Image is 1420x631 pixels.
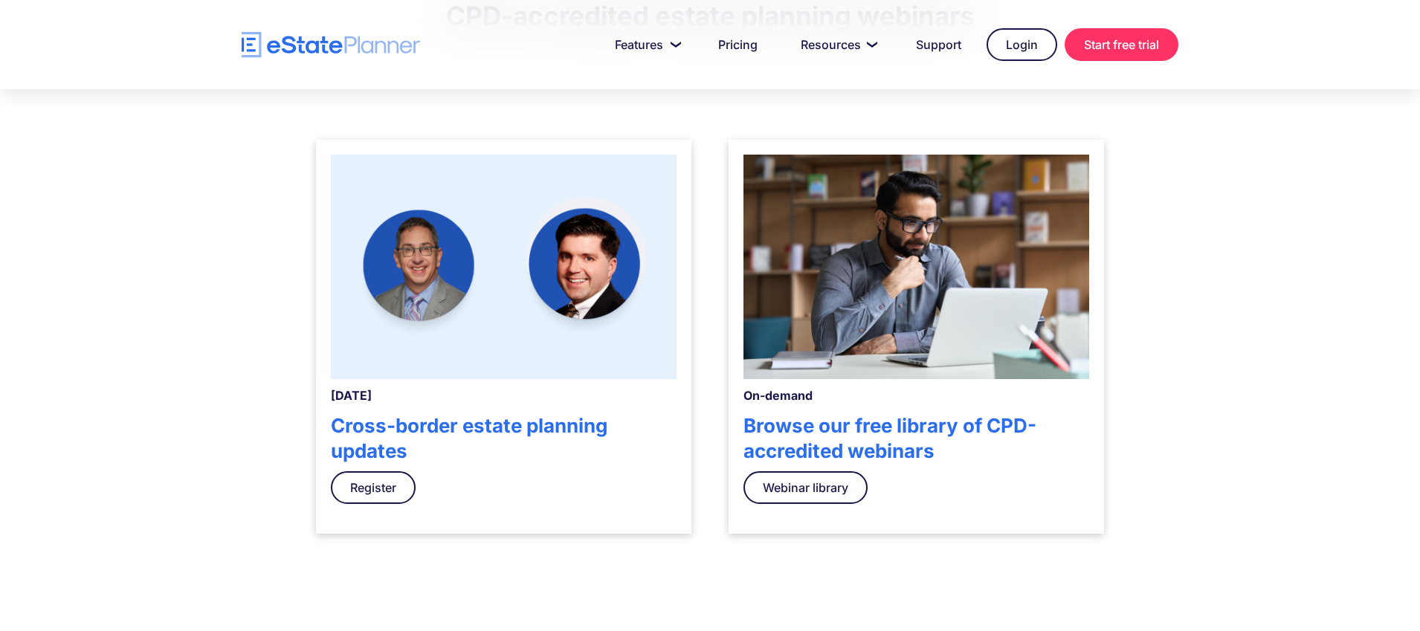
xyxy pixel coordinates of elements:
a: Login [987,28,1057,61]
strong: Cross-border estate planning updates [331,414,607,462]
strong: [DATE] [331,388,372,403]
a: Support [898,30,979,59]
a: Pricing [700,30,775,59]
a: Register [331,471,416,504]
a: Webinar library [743,471,868,504]
a: Resources [783,30,891,59]
a: Start free trial [1065,28,1178,61]
a: Features [597,30,693,59]
h4: Browse our free library of CPD-accredited webinars [743,413,1089,464]
strong: On-demand [743,388,813,403]
a: home [242,32,420,58]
